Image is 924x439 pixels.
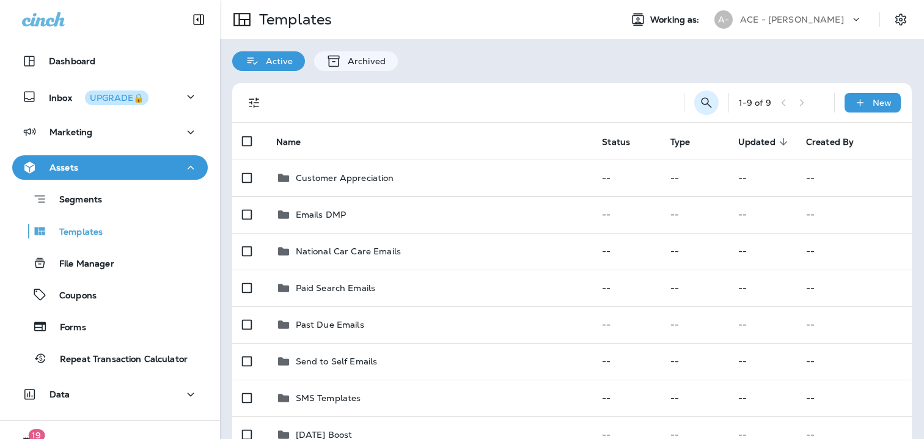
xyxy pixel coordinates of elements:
td: -- [661,196,728,233]
span: Type [670,136,706,147]
span: Type [670,137,691,147]
button: Templates [12,218,208,244]
td: -- [661,160,728,196]
button: Segments [12,186,208,212]
button: Search Templates [694,90,719,115]
button: UPGRADE🔒 [85,90,148,105]
p: Customer Appreciation [296,173,394,183]
p: Data [50,389,70,399]
td: -- [796,306,912,343]
p: SMS Templates [296,393,361,403]
div: UPGRADE🔒 [90,94,144,102]
button: Collapse Sidebar [182,7,216,32]
p: Archived [342,56,386,66]
button: File Manager [12,250,208,276]
p: National Car Care Emails [296,246,401,256]
td: -- [592,270,660,306]
td: -- [592,160,660,196]
span: Updated [738,136,791,147]
button: Filters [242,90,266,115]
td: -- [728,270,796,306]
button: Coupons [12,282,208,308]
p: ACE - [PERSON_NAME] [740,15,844,24]
span: Created By [806,136,870,147]
p: Inbox [49,90,148,103]
td: -- [661,270,728,306]
div: A- [714,10,733,29]
td: -- [796,160,912,196]
td: -- [661,343,728,380]
button: Dashboard [12,49,208,73]
td: -- [728,160,796,196]
td: -- [728,343,796,380]
button: Settings [890,9,912,31]
td: -- [661,306,728,343]
td: -- [796,270,912,306]
span: Status [602,136,646,147]
td: -- [796,380,912,416]
p: Coupons [47,290,97,302]
span: Updated [738,137,776,147]
p: Marketing [50,127,92,137]
button: Marketing [12,120,208,144]
p: Templates [254,10,332,29]
td: -- [661,233,728,270]
td: -- [592,343,660,380]
p: Send to Self Emails [296,356,378,366]
td: -- [796,196,912,233]
td: -- [592,380,660,416]
p: Active [260,56,293,66]
p: Past Due Emails [296,320,364,330]
p: Emails DMP [296,210,346,219]
td: -- [592,306,660,343]
td: -- [796,343,912,380]
span: Name [276,137,301,147]
p: Dashboard [49,56,95,66]
p: Assets [50,163,78,172]
button: Data [12,382,208,407]
p: Repeat Transaction Calculator [48,354,188,366]
span: Status [602,137,630,147]
button: Forms [12,314,208,339]
div: 1 - 9 of 9 [739,98,771,108]
p: New [873,98,892,108]
td: -- [592,196,660,233]
td: -- [796,233,912,270]
p: Segments [47,194,102,207]
p: File Manager [47,259,114,270]
p: Templates [47,227,103,238]
td: -- [661,380,728,416]
td: -- [728,380,796,416]
button: InboxUPGRADE🔒 [12,84,208,109]
td: -- [728,196,796,233]
p: Paid Search Emails [296,283,376,293]
span: Working as: [650,15,702,25]
p: Forms [48,322,86,334]
td: -- [728,306,796,343]
button: Assets [12,155,208,180]
td: -- [592,233,660,270]
span: Created By [806,137,854,147]
span: Name [276,136,317,147]
button: Repeat Transaction Calculator [12,345,208,371]
td: -- [728,233,796,270]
